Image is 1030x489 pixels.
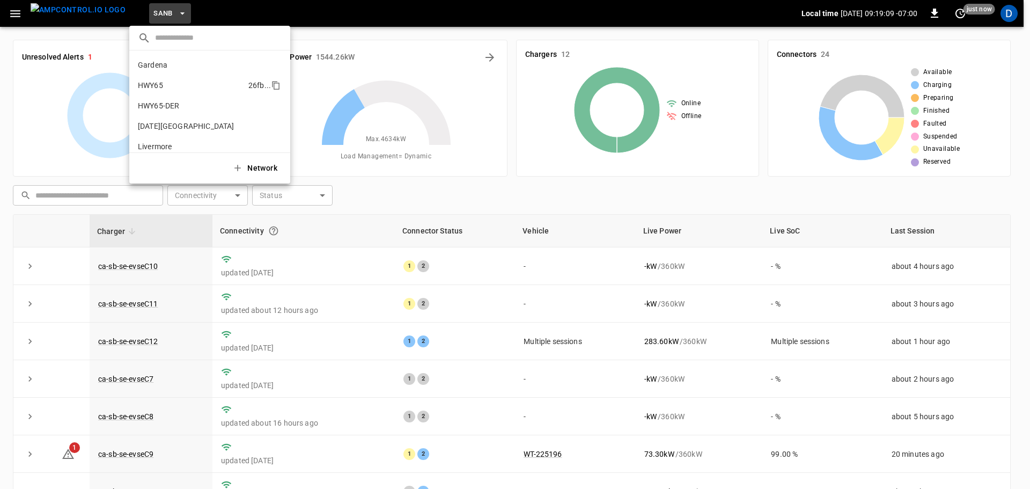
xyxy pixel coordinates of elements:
button: Network [226,157,286,179]
p: Livermore [138,141,172,152]
p: Gardena [138,60,167,70]
p: HWY65-DER [138,100,179,111]
div: copy [270,79,282,92]
p: [DATE][GEOGRAPHIC_DATA] [138,121,234,132]
p: HWY65 [138,80,163,91]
